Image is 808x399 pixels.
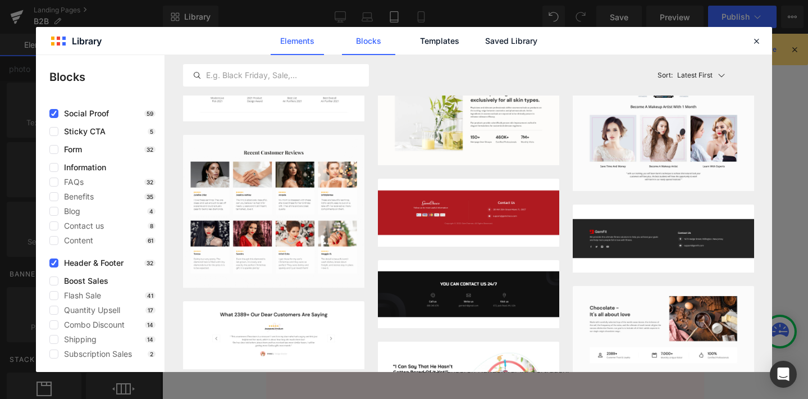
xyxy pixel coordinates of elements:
[145,307,156,314] p: 17
[51,330,387,342] p: Wir danken unseren Kunden für ihr Vertrauen.
[292,7,327,25] a: Einloggen
[144,260,156,266] p: 32
[147,208,156,215] p: 4
[184,69,368,82] input: E.g. Black Friday, Sale,...
[58,145,82,154] span: Form
[148,128,156,135] p: 5
[58,178,84,187] span: FAQs
[573,53,754,191] img: image
[58,192,94,201] span: Benefits
[653,55,754,96] button: Latest FirstSort:Latest First
[58,109,109,118] span: Social Proof
[144,110,156,117] p: 59
[145,237,156,244] p: 61
[58,127,106,136] span: Sticky CTA
[183,135,364,287] img: image
[58,335,97,344] span: Shipping
[148,223,156,229] p: 8
[183,301,364,370] img: image
[658,71,673,79] span: Sort:
[144,179,156,185] p: 32
[58,259,124,267] span: Header & Footer
[58,320,125,329] span: Combo Discount
[394,10,398,21] span: 0
[145,292,156,299] p: 41
[58,291,101,300] span: Flash Sale
[58,350,132,359] span: Subscription Sales
[378,69,559,165] img: image
[111,32,124,50] a: B2B
[677,70,713,80] p: Latest First
[342,27,395,55] a: Blocks
[65,132,373,153] h2: B2B
[58,207,80,216] span: Blog
[144,146,156,153] p: 32
[51,319,387,330] p: Events, Gastgeschenke oder Whitelabel Produktion.
[58,276,108,285] span: Boost Sales
[81,32,99,50] a: Home
[200,50,238,68] a: Impressum
[135,4,303,30] img: Cocktailando
[58,221,104,230] span: Contact us
[175,32,202,50] a: Kontakt
[136,32,163,50] a: Shop
[144,193,156,200] p: 35
[148,351,156,357] p: 2
[67,160,371,199] span: WIR ENTWICKELN GEMEINSAM MIT EUCH EUREN EIGENEN BOTTLED COCKTAIL.
[58,236,93,245] span: Content
[58,163,106,172] span: Information
[65,214,373,225] div: - Vom Rezept bis zum Design -
[257,32,357,50] a: Wissenswertes & Partner
[485,27,538,55] a: Saved Library
[51,294,387,315] h2: Partner & Kunden
[378,179,559,247] img: image
[378,260,559,328] img: image
[214,32,245,50] a: About Us
[58,306,120,315] span: Quantity Upsell
[145,336,156,343] p: 14
[337,7,400,25] a: Einkaufswagen (0)
[271,27,324,55] a: Elements
[770,361,797,388] div: Open Intercom Messenger
[573,286,754,373] img: image
[49,69,165,85] p: Blocks
[145,321,156,328] p: 14
[413,27,467,55] a: Templates
[573,205,754,273] img: image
